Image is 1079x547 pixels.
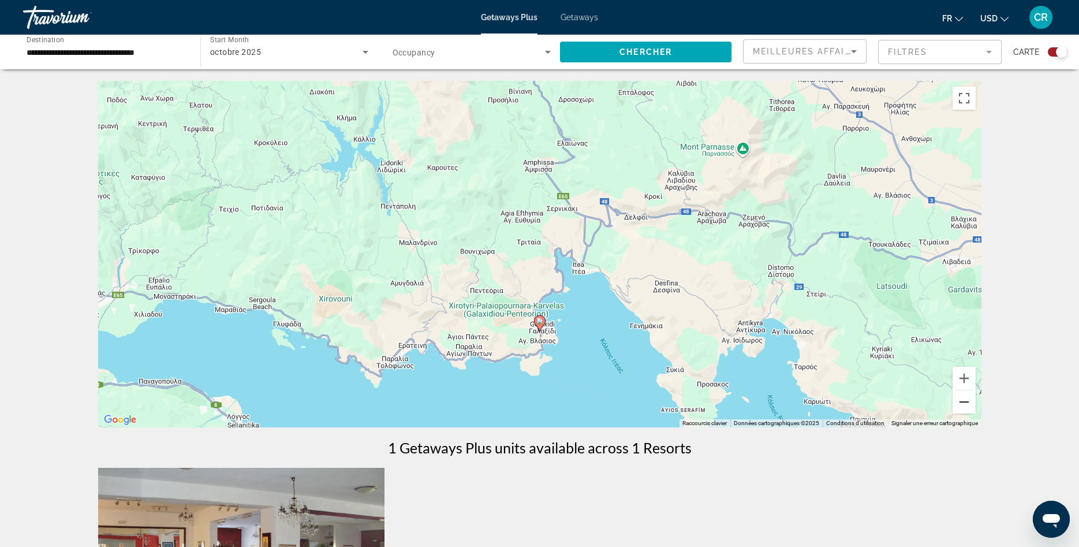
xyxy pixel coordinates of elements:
[942,10,963,27] button: Change language
[210,36,249,44] span: Start Month
[388,439,692,456] h1: 1 Getaways Plus units available across 1 Resorts
[682,419,727,427] button: Raccourcis clavier
[953,87,976,110] button: Passer en plein écran
[1013,44,1039,60] span: Carte
[619,47,672,57] span: Chercher
[980,10,1009,27] button: Change currency
[560,42,731,62] button: Chercher
[481,13,537,22] a: Getaways Plus
[826,420,884,426] a: Conditions d'utilisation (s'ouvre dans un nouvel onglet)
[393,48,435,57] span: Occupancy
[753,44,857,58] mat-select: Sort by
[953,367,976,390] button: Zoom avant
[101,412,139,427] img: Google
[561,13,598,22] a: Getaways
[753,47,864,56] span: Meilleures affaires
[953,390,976,414] button: Zoom arrière
[891,420,978,426] a: Signaler une erreur cartographique
[101,412,139,427] a: Ouvrir cette zone dans Google Maps (dans une nouvelle fenêtre)
[23,2,139,32] a: Travorium
[734,420,819,426] span: Données cartographiques ©2025
[878,39,1002,65] button: Filter
[210,47,261,57] span: octobre 2025
[1026,5,1056,29] button: User Menu
[942,14,952,23] span: fr
[1033,501,1070,538] iframe: Bouton de lancement de la fenêtre de messagerie
[27,35,64,43] span: Destination
[980,14,998,23] span: USD
[1034,12,1048,23] span: CR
